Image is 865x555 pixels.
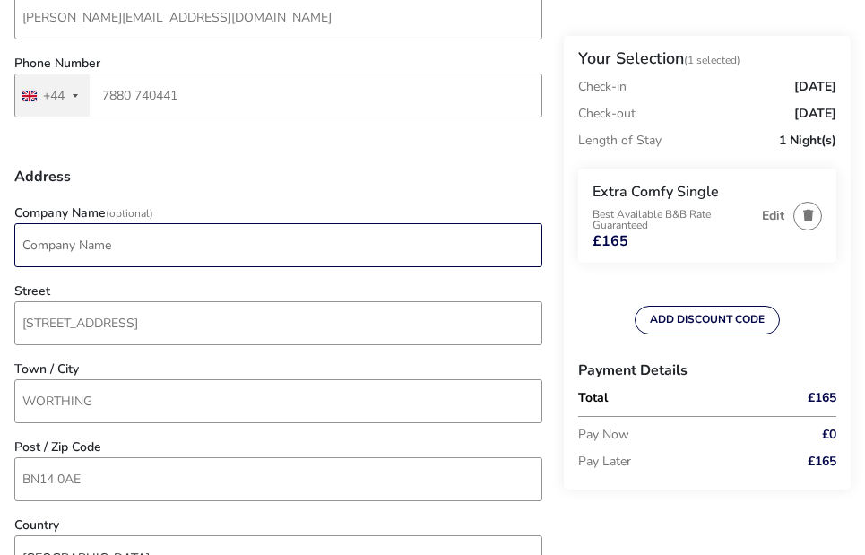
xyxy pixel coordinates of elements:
span: £165 [808,392,836,404]
button: ADD DISCOUNT CODE [635,306,780,334]
h3: Address [14,169,542,198]
span: 1 Night(s) [779,134,836,147]
span: £165 [808,455,836,468]
label: Country [14,519,59,532]
label: Street [14,285,50,298]
p: Length of Stay [578,127,662,154]
span: (1 Selected) [684,53,740,67]
button: Selected country [15,74,90,117]
span: (Optional) [106,206,153,221]
input: Phone Number [14,74,542,117]
h2: Your Selection [578,48,684,69]
p: Check-in [578,81,627,93]
p: Pay Later [578,448,784,475]
span: £165 [593,234,628,248]
p: Total [578,392,784,404]
h3: Extra Comfy Single [593,183,753,202]
span: [DATE] [794,81,836,93]
p: Best Available B&B Rate Guaranteed [593,209,753,230]
span: [DATE] [794,108,836,120]
label: Post / Zip Code [14,441,101,454]
div: +44 [43,90,65,102]
input: town [14,379,542,423]
label: Town / City [14,363,79,376]
input: company [14,223,542,267]
span: £0 [822,429,836,441]
button: Edit [762,209,784,222]
label: Phone Number [14,57,100,70]
label: Company Name [14,207,153,220]
input: street [14,301,542,345]
input: post [14,457,542,501]
p: Pay Now [578,421,784,448]
h3: Payment Details [578,349,836,392]
p: Check-out [578,100,636,127]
